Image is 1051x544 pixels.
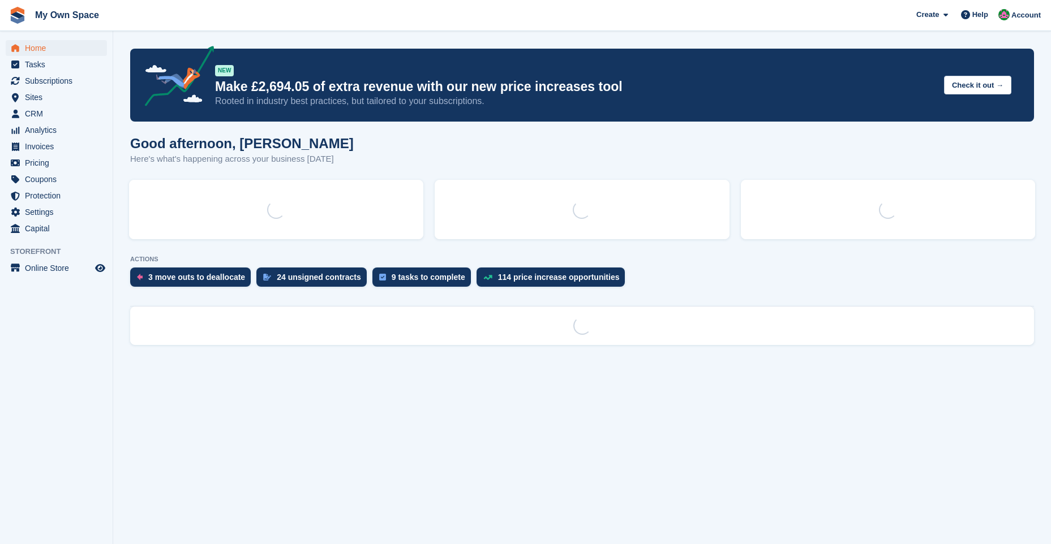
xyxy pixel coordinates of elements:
img: contract_signature_icon-13c848040528278c33f63329250d36e43548de30e8caae1d1a13099fd9432cc5.svg [263,274,271,280]
a: menu [6,171,107,187]
div: 114 price increase opportunities [498,273,620,282]
img: price-adjustments-announcement-icon-8257ccfd72463d97f412b2fc003d46551f7dbcb40ab6d574587a9cd5c0d94... [135,46,215,110]
p: Make £2,694.05 of extra revenue with our new price increases tool [215,79,935,95]
span: Account [1011,10,1041,21]
a: menu [6,188,107,204]
div: NEW [215,65,234,76]
a: menu [6,57,107,72]
span: Subscriptions [25,73,93,89]
a: menu [6,89,107,105]
span: Pricing [25,155,93,171]
a: 114 price increase opportunities [477,267,631,292]
img: price_increase_opportunities-93ffe204e8149a01c8c9dc8f82e8f89637d9d84a8eef4429ea346261dce0b2c0.svg [483,275,492,280]
button: Check it out → [944,76,1011,94]
a: menu [6,155,107,171]
a: 9 tasks to complete [372,267,477,292]
p: Rooted in industry best practices, but tailored to your subscriptions. [215,95,935,107]
a: 3 move outs to deallocate [130,267,256,292]
a: menu [6,40,107,56]
span: Sites [25,89,93,105]
h1: Good afternoon, [PERSON_NAME] [130,136,354,151]
a: 24 unsigned contracts [256,267,372,292]
p: ACTIONS [130,256,1034,263]
span: Protection [25,188,93,204]
a: menu [6,106,107,122]
img: task-75834270c22a3079a89374b754ae025e5fb1db73e45f91037f5363f120a921f8.svg [379,274,386,280]
img: stora-icon-8386f47178a22dfd0bd8f6a31ec36ba5ce8667c1dd55bd0f319d3a0aa187defe.svg [9,7,26,24]
span: Home [25,40,93,56]
img: Lucy Parry [998,9,1010,20]
span: Invoices [25,139,93,154]
a: Preview store [93,261,107,275]
a: menu [6,204,107,220]
p: Here's what's happening across your business [DATE] [130,153,354,166]
a: menu [6,139,107,154]
span: Online Store [25,260,93,276]
a: menu [6,260,107,276]
a: menu [6,73,107,89]
span: Tasks [25,57,93,72]
div: 9 tasks to complete [392,273,465,282]
span: Settings [25,204,93,220]
span: Help [972,9,988,20]
a: menu [6,221,107,236]
span: Coupons [25,171,93,187]
a: menu [6,122,107,138]
div: 3 move outs to deallocate [148,273,245,282]
span: CRM [25,106,93,122]
span: Capital [25,221,93,236]
span: Analytics [25,122,93,138]
span: Create [916,9,939,20]
div: 24 unsigned contracts [277,273,361,282]
img: move_outs_to_deallocate_icon-f764333ba52eb49d3ac5e1228854f67142a1ed5810a6f6cc68b1a99e826820c5.svg [137,274,143,280]
a: My Own Space [31,6,104,24]
span: Storefront [10,246,113,257]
